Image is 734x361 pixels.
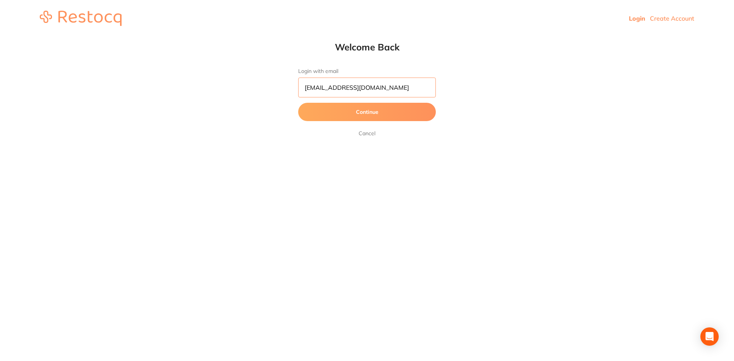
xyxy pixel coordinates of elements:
img: restocq_logo.svg [40,11,122,26]
h1: Welcome Back [283,41,451,53]
a: Cancel [357,129,377,138]
div: Open Intercom Messenger [700,327,719,346]
a: Login [629,15,645,22]
button: Continue [298,103,436,121]
label: Login with email [298,68,436,74]
a: Create Account [650,15,694,22]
